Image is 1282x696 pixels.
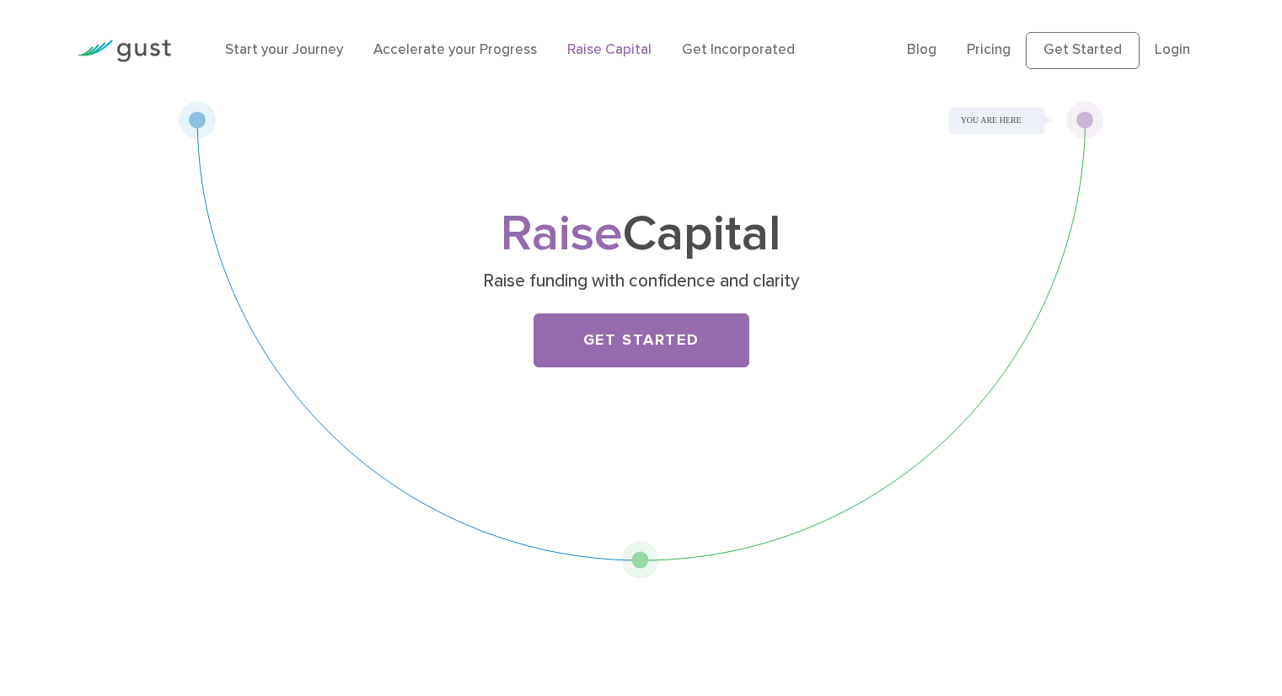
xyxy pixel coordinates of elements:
span: Raise [501,204,623,264]
h1: Capital [308,211,974,258]
a: Get Started [1026,32,1140,69]
a: Login [1155,41,1190,58]
img: Gust Logo [77,40,171,62]
a: Accelerate your Progress [373,41,537,58]
a: Start your Journey [225,41,343,58]
a: Blog [907,41,936,58]
p: Raise funding with confidence and clarity [314,270,968,293]
a: Pricing [967,41,1011,58]
a: Get Started [534,313,749,367]
a: Get Incorporated [682,41,795,58]
a: Raise Capital [567,41,652,58]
